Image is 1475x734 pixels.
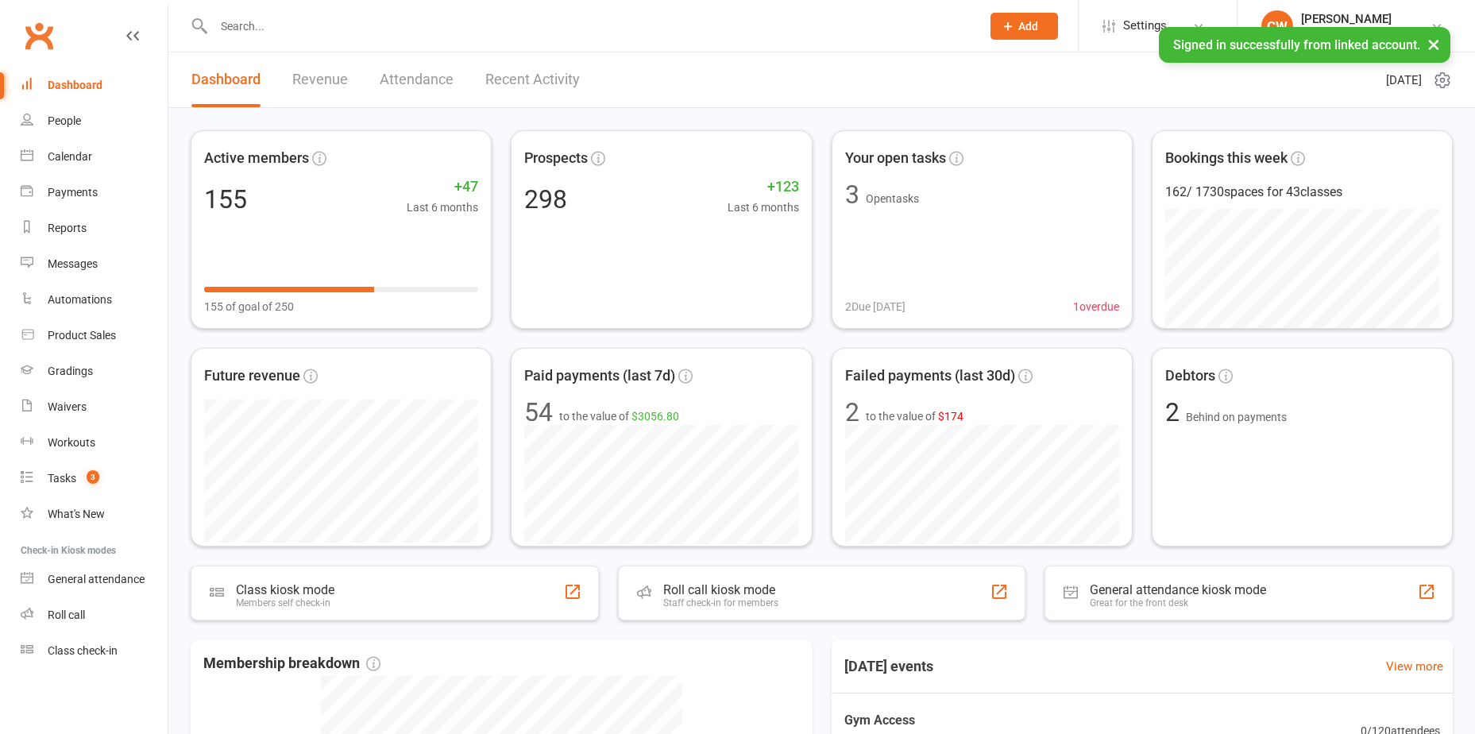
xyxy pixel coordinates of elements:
input: Search... [209,15,970,37]
span: Gym Access [844,709,1046,730]
a: Attendance [380,52,454,107]
button: × [1419,27,1448,61]
span: Paid payments (last 7d) [524,365,675,388]
a: View more [1386,657,1443,676]
div: Gradings [48,365,93,377]
div: Reports [48,222,87,234]
div: Payments [48,186,98,199]
span: 2 [1165,397,1186,427]
span: 1 overdue [1073,298,1119,315]
div: Tasks [48,472,76,485]
div: Automations [48,293,112,306]
span: $3056.80 [631,410,679,423]
span: Bookings this week [1165,147,1288,170]
div: CW [1261,10,1293,42]
a: Workouts [21,425,168,461]
div: Story Martial Arts [1301,26,1392,41]
a: People [21,103,168,139]
a: Gradings [21,353,168,389]
div: 3 [845,182,859,207]
div: Workouts [48,436,95,449]
span: Prospects [524,147,588,170]
span: [DATE] [1386,71,1422,90]
span: Active members [204,147,309,170]
a: Class kiosk mode [21,633,168,669]
div: Dashboard [48,79,102,91]
span: Failed payments (last 30d) [845,365,1015,388]
a: Tasks 3 [21,461,168,496]
div: Staff check-in for members [663,597,778,608]
div: People [48,114,81,127]
a: Dashboard [191,52,261,107]
div: Great for the front desk [1090,597,1266,608]
a: Revenue [292,52,348,107]
div: Roll call [48,608,85,621]
a: Clubworx [19,16,59,56]
a: Messages [21,246,168,282]
a: Calendar [21,139,168,175]
a: Product Sales [21,318,168,353]
div: 2 [845,400,859,425]
a: Dashboard [21,68,168,103]
span: Add [1018,20,1038,33]
span: Signed in successfully from linked account. [1173,37,1420,52]
div: 162 / 1730 spaces for 43 classes [1165,182,1439,203]
div: Class check-in [48,644,118,657]
span: Debtors [1165,365,1215,388]
div: What's New [48,508,105,520]
div: Roll call kiosk mode [663,582,778,597]
button: Add [990,13,1058,40]
span: 3 [87,470,99,484]
a: Recent Activity [485,52,580,107]
div: General attendance [48,573,145,585]
span: Settings [1123,8,1167,44]
a: What's New [21,496,168,532]
span: 155 of goal of 250 [204,298,294,315]
span: 2 Due [DATE] [845,298,905,315]
a: Reports [21,211,168,246]
a: Waivers [21,389,168,425]
span: Last 6 months [728,199,799,216]
div: 298 [524,187,567,212]
a: Roll call [21,597,168,633]
div: Calendar [48,150,92,163]
span: to the value of [559,408,679,425]
div: General attendance kiosk mode [1090,582,1266,597]
a: Payments [21,175,168,211]
span: Open tasks [866,192,919,205]
a: Automations [21,282,168,318]
span: Membership breakdown [203,652,380,675]
div: 155 [204,187,247,212]
span: Future revenue [204,365,300,388]
div: Messages [48,257,98,270]
span: Last 6 months [407,199,478,216]
div: Waivers [48,400,87,413]
h3: [DATE] events [832,652,946,681]
span: Behind on payments [1186,411,1287,423]
span: +123 [728,176,799,199]
span: Your open tasks [845,147,946,170]
span: $174 [938,410,963,423]
span: to the value of [866,408,963,425]
div: Members self check-in [236,597,334,608]
span: +47 [407,176,478,199]
div: [PERSON_NAME] [1301,12,1392,26]
div: Product Sales [48,329,116,342]
div: 54 [524,400,553,425]
a: General attendance kiosk mode [21,562,168,597]
div: Class kiosk mode [236,582,334,597]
